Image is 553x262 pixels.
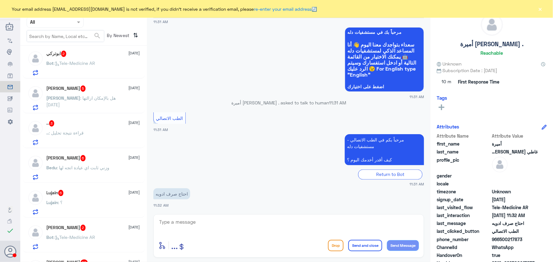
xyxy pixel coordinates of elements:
[47,95,116,107] span: : هل بالإمكان ازالتها [DATE]
[492,157,508,172] img: defaultAdmin.png
[437,204,491,211] span: last_visited_flow
[537,6,543,12] button: ×
[129,50,140,56] span: [DATE]
[345,134,424,165] p: 22/9/2025, 11:31 AM
[347,84,421,89] span: اضغط على اختيارك
[47,120,55,127] h5: ..
[492,212,538,219] span: 2025-09-22T08:32:04.165Z
[28,225,43,240] img: defaultAdmin.png
[437,157,491,171] span: profile_pic
[49,120,55,127] span: 3
[492,252,538,259] span: true
[492,188,538,195] span: Unknown
[437,140,491,147] span: first_name
[93,31,101,41] button: search
[437,148,491,155] span: last_name
[129,155,140,160] span: [DATE]
[492,204,538,211] span: Tele-Medicine AR
[47,95,80,101] span: [PERSON_NAME]
[28,51,43,66] img: defaultAdmin.png
[358,170,422,179] div: Return to Bot
[409,181,424,187] span: 11:31 AM
[492,133,538,139] span: Attribute Value
[171,238,178,253] button: ...
[153,188,190,199] p: 22/9/2025, 11:32 AM
[437,180,491,187] span: locale
[129,224,140,230] span: [DATE]
[437,172,491,179] span: gender
[437,252,491,259] span: HandoverOn
[49,130,84,135] span: : قراءة نتيجة تحليل
[492,196,538,203] span: 2025-09-21T21:17:27.3Z
[80,155,86,161] span: 6
[54,234,95,240] span: : Tele-Medicine AR
[481,14,503,35] img: defaultAdmin.png
[387,240,419,251] button: Send Message
[47,155,86,161] h5: Bedu Abdullah
[254,6,312,12] a: re-enter your email address
[153,128,168,132] span: 11:31 AM
[47,60,54,66] span: Bot
[460,41,524,48] h5: أميرة [PERSON_NAME] .
[492,220,538,227] span: احتاج صرف ادويه
[437,60,461,67] span: Unknown
[28,155,43,171] img: defaultAdmin.png
[47,225,86,231] h5: أبو عزام
[54,60,95,66] span: : Tele-Medicine AR
[47,85,86,92] h5: محمد
[437,228,491,234] span: last_clicked_button
[47,130,49,135] span: ..
[129,120,140,126] span: [DATE]
[437,188,491,195] span: timezone
[61,51,67,57] span: 2
[437,95,447,101] h6: Tags
[437,236,491,243] span: phone_number
[347,30,421,35] span: مرحباً بك في مستشفيات دله
[47,200,58,205] span: Lujain
[28,85,43,101] img: defaultAdmin.png
[492,148,538,155] span: غاطي المطيري .
[28,120,43,136] img: defaultAdmin.png
[492,236,538,243] span: 966500217873
[47,190,64,196] h5: Lujain
[57,165,110,170] span: : وزني ثابت اي عيادة اتجه لها
[437,220,491,227] span: last_message
[12,6,317,12] span: Your email address [EMAIL_ADDRESS][DOMAIN_NAME] is not verified, if you didn't receive a verifica...
[437,244,491,251] span: ChannelId
[93,32,101,40] span: search
[47,51,67,57] h5: ابوتركي
[348,240,382,251] button: Send and close
[156,115,183,121] span: الطب الاتصالي
[129,85,140,91] span: [DATE]
[104,30,131,43] span: By Newest
[492,140,538,147] span: أميرة
[437,212,491,219] span: last_interaction
[492,228,538,234] span: الطب الاتصالي
[437,67,547,74] span: Subscription Date : [DATE]
[4,246,16,258] button: Avatar
[153,99,424,106] p: أميرة [PERSON_NAME] . asked to talk to human
[47,234,54,240] span: Bot
[47,165,57,170] span: Bedu
[171,240,178,251] span: ...
[437,124,459,129] h6: Attributes
[480,50,503,56] h6: Reachable
[153,203,169,207] span: 11:32 AM
[437,76,456,88] span: 10 m
[492,180,538,187] span: null
[328,240,344,251] button: Drop
[347,41,421,78] span: سعداء بتواجدك معنا اليوم 👋 أنا المساعد الذكي لمستشفيات دله 🤖 يمكنك الاختيار من القائمة التالية أو...
[409,94,424,99] span: 11:31 AM
[27,30,104,42] input: Search by Name, Local etc…
[6,227,14,234] i: check
[133,30,138,41] i: ⇅
[437,196,491,203] span: signup_date
[329,100,346,105] span: 11:31 AM
[153,20,168,24] span: 11:31 AM
[129,190,140,195] span: [DATE]
[492,172,538,179] span: null
[58,200,63,205] span: : ؟
[80,85,86,92] span: 5
[28,190,43,206] img: defaultAdmin.png
[437,133,491,139] span: Attribute Name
